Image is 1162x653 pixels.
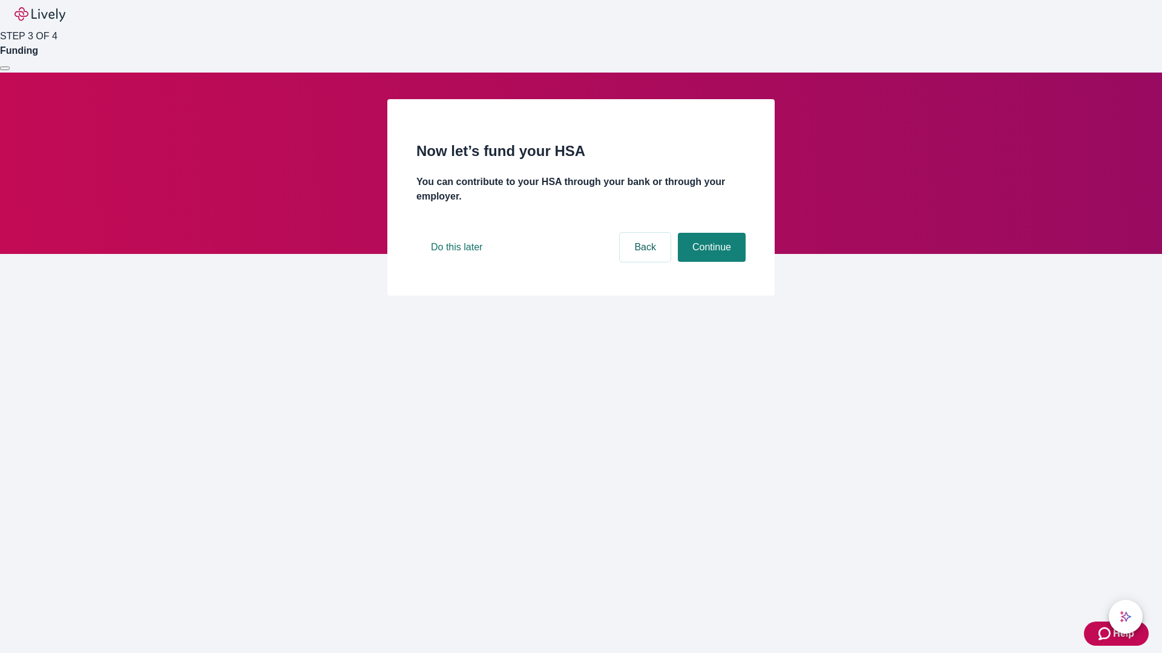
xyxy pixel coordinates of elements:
h2: Now let’s fund your HSA [416,140,746,162]
svg: Zendesk support icon [1098,626,1113,641]
img: Lively [15,7,65,22]
button: Continue [678,233,746,262]
button: Back [620,233,671,262]
button: Zendesk support iconHelp [1084,622,1149,646]
button: chat [1109,600,1143,634]
button: Do this later [416,233,497,262]
svg: Lively AI Assistant [1120,611,1132,623]
h4: You can contribute to your HSA through your bank or through your employer. [416,175,746,204]
span: Help [1113,626,1134,641]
